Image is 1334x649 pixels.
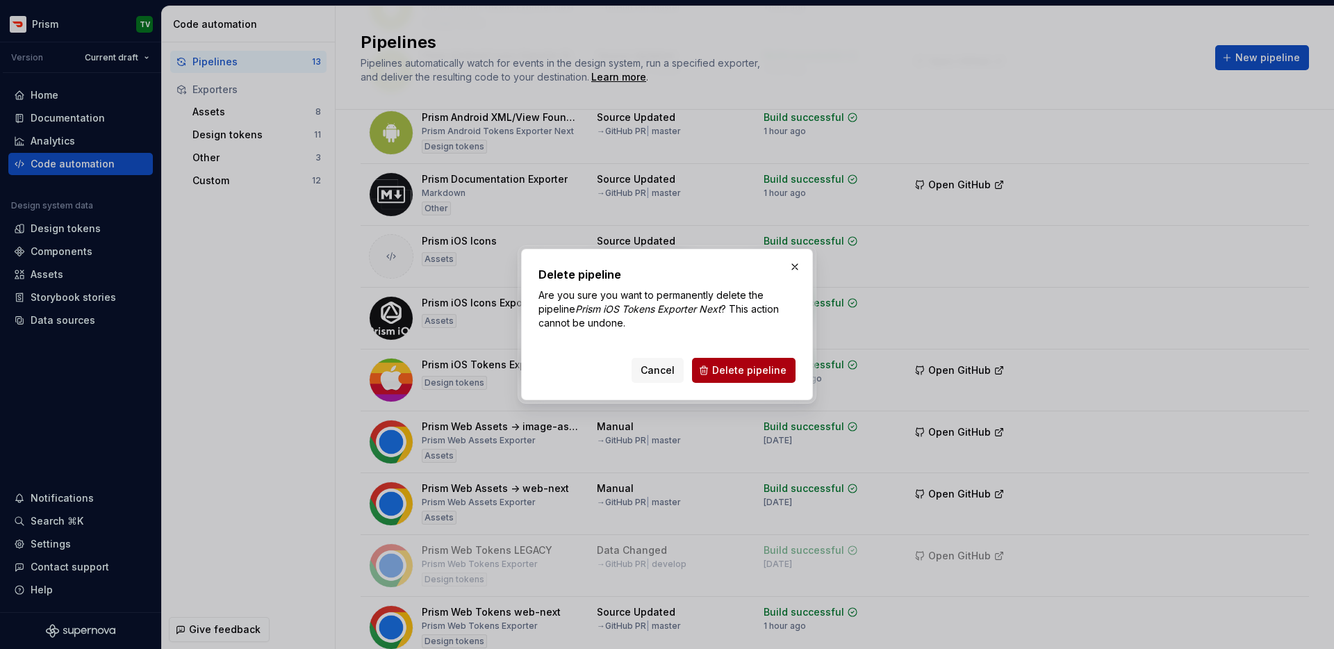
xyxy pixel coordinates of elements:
span: Cancel [641,363,675,377]
p: Are you sure you want to permanently delete the pipeline ? This action cannot be undone. [538,288,796,330]
button: Cancel [632,358,684,383]
h2: Delete pipeline [538,266,796,283]
span: Delete pipeline [712,363,787,377]
button: Delete pipeline [692,358,796,383]
i: Prism iOS Tokens Exporter Next [575,303,721,315]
